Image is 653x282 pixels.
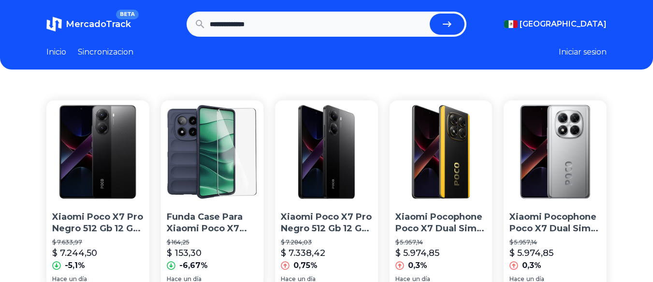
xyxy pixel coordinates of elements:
img: Xiaomi Poco X7 Pro Negro 512 Gb 12 Gb 6.67 120hz 90w Carga 6000mah Resistencia Al Agua Y Al Polvo... [275,100,378,203]
span: MercadoTrack [66,19,131,29]
p: $ 7.338,42 [281,246,325,260]
p: Xiaomi Pocophone Poco X7 Dual Sim 12 Gb Ram 512gb 120hz Amoled 5110 Mah-negro [395,211,487,235]
img: Funda Case Para Xiaomi Poco X7 5g/redmi Note 14 Pro 5g+mica [161,100,264,203]
p: 0,3% [408,260,427,271]
p: Xiaomi Poco X7 Pro Negro 512 Gb 12 Gb 6.67 120hz 90w Carga 6000mah Resistencia Al Agua Y Al Polvo... [52,211,144,235]
p: -6,67% [179,260,208,271]
p: Xiaomi Pocophone Poco X7 Dual Sim 12 Gb Ram 512gb 120hz Amoled 5110 Mah-plata [509,211,601,235]
a: Sincronizacion [78,46,133,58]
p: 0,75% [293,260,318,271]
span: BETA [116,10,139,19]
img: Xiaomi Pocophone Poco X7 Dual Sim 12 Gb Ram 512gb 120hz Amoled 5110 Mah-plata [504,100,607,203]
a: MercadoTrackBETA [46,16,131,32]
p: $ 153,30 [167,246,202,260]
p: $ 5.957,14 [509,239,601,246]
p: $ 7.633,97 [52,239,144,246]
p: -5,1% [65,260,85,271]
p: 0,3% [522,260,541,271]
img: Xiaomi Pocophone Poco X7 Dual Sim 12 Gb Ram 512gb 120hz Amoled 5110 Mah-negro [390,100,493,203]
p: $ 164,25 [167,239,258,246]
span: [GEOGRAPHIC_DATA] [520,18,607,30]
p: $ 5.974,85 [395,246,439,260]
button: Iniciar sesion [559,46,607,58]
img: Xiaomi Poco X7 Pro Negro 512 Gb 12 Gb 6.67 120hz 90w Carga 6000mah Resistencia Al Agua Y Al Polvo... [46,100,149,203]
p: Funda Case Para Xiaomi Poco X7 5g/redmi Note 14 Pro 5g+mica [167,211,258,235]
button: [GEOGRAPHIC_DATA] [504,18,607,30]
img: Mexico [504,20,518,28]
p: Xiaomi Poco X7 Pro Negro 512 Gb 12 Gb 6.67 120hz 90w Carga 6000mah Resistencia Al Agua Y Al Polvo... [281,211,372,235]
a: Inicio [46,46,66,58]
p: $ 7.284,03 [281,239,372,246]
img: MercadoTrack [46,16,62,32]
p: $ 5.974,85 [509,246,553,260]
p: $ 7.244,50 [52,246,97,260]
p: $ 5.957,14 [395,239,487,246]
